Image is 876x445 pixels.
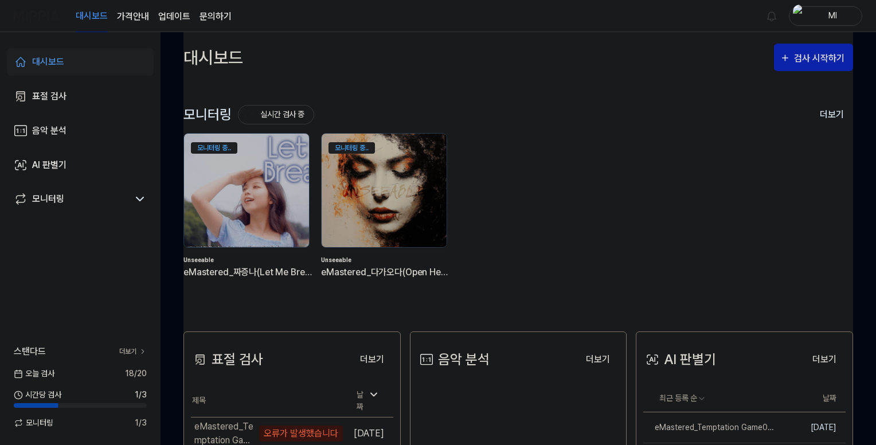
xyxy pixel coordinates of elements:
[184,134,309,247] img: backgroundIamge
[259,426,343,442] div: 오류가 발생했습니다
[135,389,147,401] span: 1 / 3
[183,133,312,297] a: 모니터링 중..backgroundIamgeUnseeableeMastered_짜증나(Let Me Breathe)
[117,10,149,24] button: 가격안내
[643,349,716,370] div: AI 판별기
[779,412,846,443] td: [DATE]
[351,348,393,371] button: 더보기
[119,346,147,357] a: 더보기
[793,5,807,28] img: profile
[183,265,312,280] div: eMastered_짜증나(Let Me Breathe)
[14,368,54,380] span: 오늘 검사
[810,9,855,22] div: Ml
[238,105,314,124] button: 실시간 검사 중
[417,349,490,370] div: 음악 분석
[7,151,154,179] a: AI 판별기
[191,142,237,154] div: 모니터링 중..
[322,134,447,247] img: backgroundIamge
[779,385,846,412] th: 날짜
[14,345,46,358] span: 스탠다드
[643,421,779,434] div: eMastered_Temptation Game0906
[352,385,384,416] div: 날짜
[7,83,154,110] a: 표절 검사
[7,48,154,76] a: 대시보드
[14,417,53,429] span: 모니터링
[32,89,67,103] div: 표절 검사
[803,348,846,371] a: 더보기
[803,348,846,371] button: 더보기
[794,51,847,66] div: 검사 시작하기
[200,10,232,24] a: 문의하기
[158,10,190,24] a: 업데이트
[14,389,61,401] span: 시간당 검사
[32,192,64,206] div: 모니터링
[191,385,343,417] th: 제목
[32,55,64,69] div: 대시보드
[321,133,449,297] a: 모니터링 중..backgroundIamgeUnseeableeMastered_다가오다(Open Heart)
[7,117,154,145] a: 음악 분석
[32,158,67,172] div: AI 판별기
[577,348,619,371] button: 더보기
[183,105,314,124] div: 모니터링
[125,368,147,380] span: 18 / 20
[765,9,779,23] img: 알림
[76,1,108,32] a: 대시보드
[183,256,312,265] div: Unseeable
[774,44,853,71] button: 검사 시작하기
[32,124,67,138] div: 음악 분석
[643,412,779,443] a: eMastered_Temptation Game0906
[811,103,853,127] button: 더보기
[577,348,619,371] a: 더보기
[351,348,393,371] a: 더보기
[191,349,263,370] div: 표절 검사
[183,44,243,71] div: 대시보드
[321,256,449,265] div: Unseeable
[789,6,862,26] button: profileMl
[328,142,375,154] div: 모니터링 중..
[14,192,128,206] a: 모니터링
[321,265,449,280] div: eMastered_다가오다(Open Heart)
[244,110,253,119] img: monitoring Icon
[135,417,147,429] span: 1 / 3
